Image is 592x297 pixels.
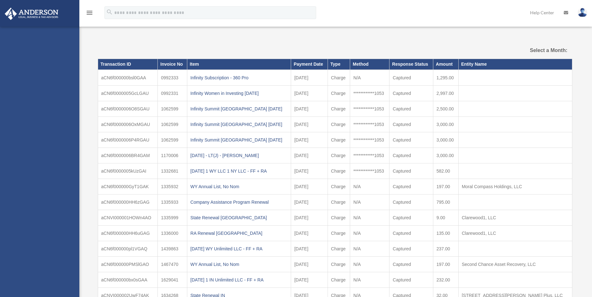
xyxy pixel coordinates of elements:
td: 2,997.00 [433,85,459,101]
td: 1170006 [158,148,187,163]
div: [DATE] 1 WY LLC 1 NY LLC - FF + RA [190,167,288,175]
td: Charge [328,163,350,179]
td: 1335932 [158,179,187,194]
td: aCN6f000000pl1VGAQ [98,241,158,256]
td: aCN6f0000006P4RGAU [98,132,158,148]
td: Charge [328,256,350,272]
td: Charge [328,85,350,101]
td: Captured [389,210,433,225]
td: N/A [350,241,389,256]
div: [DATE] - LT(J) - [PERSON_NAME] [190,151,288,160]
td: 1062599 [158,132,187,148]
td: N/A [350,272,389,287]
td: 3,000.00 [433,116,459,132]
td: 237.00 [433,241,459,256]
div: Infinity Subscription - 360 Pro [190,73,288,82]
td: 1062599 [158,101,187,116]
td: N/A [350,179,389,194]
td: Captured [389,163,433,179]
th: Payment Date [291,59,328,70]
td: Charge [328,225,350,241]
td: 0992331 [158,85,187,101]
td: Captured [389,179,433,194]
td: [DATE] [291,210,328,225]
td: aCN6f0000006OxMGAU [98,116,158,132]
div: Infinity Summit [GEOGRAPHIC_DATA] [DATE] [190,104,288,113]
td: aCN6f000000GyT1GAK [98,179,158,194]
div: WY Annual List, No Nom [190,182,288,191]
td: aCN6f000000HH6uGAG [98,225,158,241]
td: 0992333 [158,70,187,86]
td: [DATE] [291,241,328,256]
label: Select a Month: [498,46,567,55]
td: 1467470 [158,256,187,272]
td: [DATE] [291,256,328,272]
td: 1439863 [158,241,187,256]
div: Infinity Women in Investing [DATE] [190,89,288,98]
td: [DATE] [291,194,328,210]
td: Captured [389,132,433,148]
i: menu [86,9,93,16]
td: 1335999 [158,210,187,225]
td: Charge [328,241,350,256]
td: aCN6f000000bsl0GAA [98,70,158,86]
td: aCN6f0000006BR4GAM [98,148,158,163]
th: Transaction ID [98,59,158,70]
div: Company Assistance Program Renewal [190,198,288,207]
td: 197.00 [433,179,459,194]
td: 1336000 [158,225,187,241]
td: 3,000.00 [433,132,459,148]
td: Charge [328,70,350,86]
td: Charge [328,101,350,116]
td: N/A [350,194,389,210]
div: WY Annual List, No Nom [190,260,288,269]
td: aCN6f0000005kUzGAI [98,163,158,179]
td: Charge [328,148,350,163]
td: N/A [350,256,389,272]
td: N/A [350,225,389,241]
td: [DATE] [291,101,328,116]
td: aCN6f000000HH6zGAG [98,194,158,210]
td: 1335933 [158,194,187,210]
td: Captured [389,194,433,210]
img: Anderson Advisors Platinum Portal [3,8,60,20]
th: Item [187,59,291,70]
td: 795.00 [433,194,459,210]
td: Second Chance Asset Recovery, LLC [458,256,572,272]
div: State Renewal [GEOGRAPHIC_DATA] [190,213,288,222]
td: Clarewood1, LLC [458,225,572,241]
td: Captured [389,116,433,132]
td: aCN6f000000PMSlGAO [98,256,158,272]
td: 1,295.00 [433,70,459,86]
i: search [106,9,113,16]
td: Moral Compass Holdings, LLC [458,179,572,194]
td: Captured [389,85,433,101]
td: Charge [328,132,350,148]
td: N/A [350,210,389,225]
th: Method [350,59,389,70]
td: Charge [328,179,350,194]
a: menu [86,11,93,16]
div: Infinity Summit [GEOGRAPHIC_DATA] [DATE] [190,135,288,144]
div: [DATE] WY Unlimited LLC - FF + RA [190,244,288,253]
td: 232.00 [433,272,459,287]
td: Charge [328,116,350,132]
td: [DATE] [291,148,328,163]
td: Captured [389,101,433,116]
td: Captured [389,241,433,256]
th: Entity Name [458,59,572,70]
td: [DATE] [291,70,328,86]
th: Response Status [389,59,433,70]
td: 1332681 [158,163,187,179]
td: 3,000.00 [433,148,459,163]
div: RA Renewal [GEOGRAPHIC_DATA] [190,229,288,238]
td: [DATE] [291,116,328,132]
div: [DATE] 1 IN Unlimited LLC - FF + RA [190,275,288,284]
td: 9.00 [433,210,459,225]
td: 1062599 [158,116,187,132]
th: Invoice No [158,59,187,70]
td: Captured [389,225,433,241]
th: Amount [433,59,459,70]
td: 197.00 [433,256,459,272]
td: 582.00 [433,163,459,179]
